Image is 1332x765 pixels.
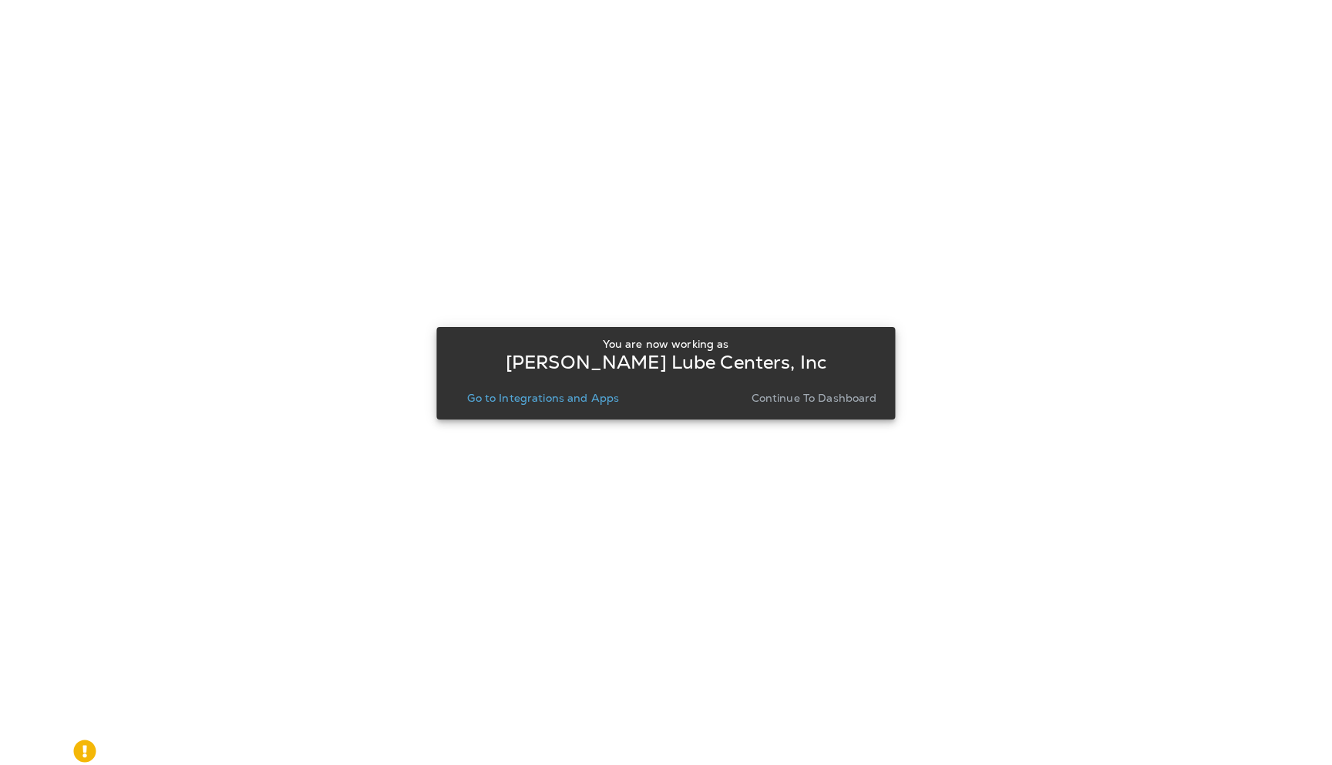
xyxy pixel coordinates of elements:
[745,387,883,409] button: Continue to Dashboard
[506,356,826,369] p: [PERSON_NAME] Lube Centers, Inc
[461,387,625,409] button: Go to Integrations and Apps
[752,392,877,404] p: Continue to Dashboard
[603,338,728,350] p: You are now working as
[467,392,619,404] p: Go to Integrations and Apps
